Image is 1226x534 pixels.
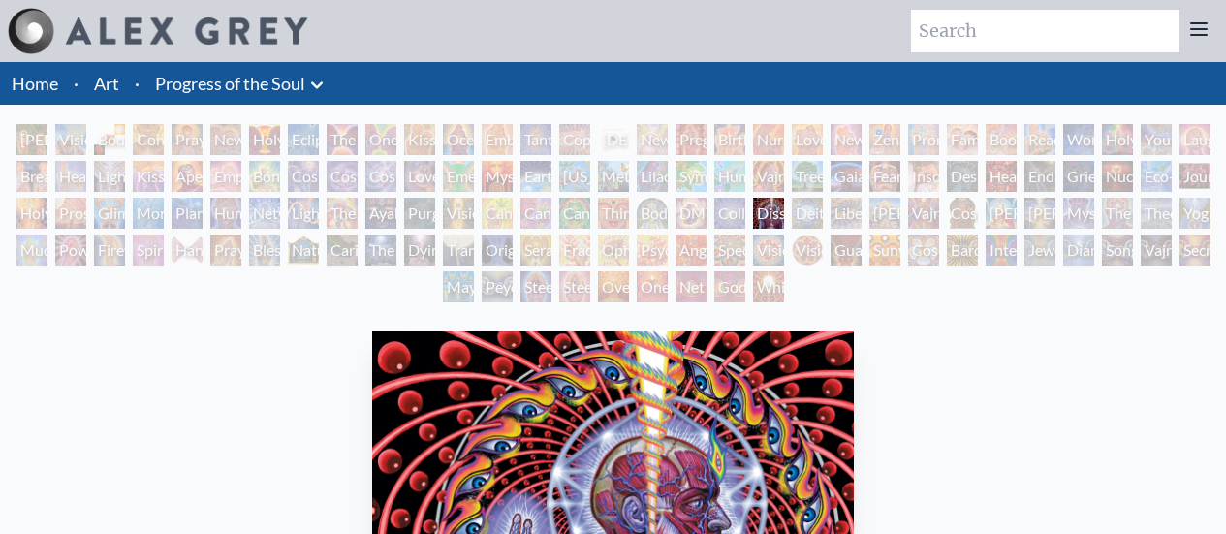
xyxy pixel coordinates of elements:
div: Third Eye Tears of Joy [598,198,629,229]
div: Embracing [482,124,513,155]
div: Visionary Origin of Language [55,124,86,155]
div: Spirit Animates the Flesh [133,235,164,266]
div: Oversoul [598,271,629,302]
div: Kiss of the [MEDICAL_DATA] [133,161,164,192]
div: Body/Mind as a Vibratory Field of Energy [637,198,668,229]
div: Ophanic Eyelash [598,235,629,266]
div: Ayahuasca Visitation [365,198,396,229]
div: Cannabacchus [559,198,590,229]
div: Laughing Man [1179,124,1210,155]
div: Human Geometry [210,198,241,229]
div: Vajra Horse [753,161,784,192]
div: Firewalking [94,235,125,266]
div: White Light [753,271,784,302]
div: Cosmic [DEMOGRAPHIC_DATA] [947,198,978,229]
div: Bond [249,161,280,192]
div: Boo-boo [986,124,1017,155]
div: Young & Old [1141,124,1172,155]
div: Kissing [404,124,435,155]
div: Tantra [520,124,551,155]
li: · [66,62,86,105]
div: Birth [714,124,745,155]
div: Godself [714,271,745,302]
div: Bardo Being [947,235,978,266]
div: Cannabis Mudra [482,198,513,229]
div: Purging [404,198,435,229]
div: Promise [908,124,939,155]
div: [PERSON_NAME] & Eve [16,124,47,155]
div: Psychomicrograph of a Fractal Paisley Cherub Feather Tip [637,235,668,266]
div: Holy Grail [249,124,280,155]
div: Deities & Demons Drinking from the Milky Pool [792,198,823,229]
div: Nuclear Crucifixion [1102,161,1133,192]
div: Zena Lotus [869,124,900,155]
div: Copulating [559,124,590,155]
div: The Shulgins and their Alchemical Angels [327,198,358,229]
div: Diamond Being [1063,235,1094,266]
div: Emerald Grail [443,161,474,192]
div: One [637,271,668,302]
div: Transfiguration [443,235,474,266]
div: New Man New Woman [210,124,241,155]
div: Healing [55,161,86,192]
div: Ocean of Love Bliss [443,124,474,155]
div: The Soul Finds It's Way [365,235,396,266]
div: Praying [172,124,203,155]
div: Song of Vajra Being [1102,235,1133,266]
div: Collective Vision [714,198,745,229]
a: Progress of the Soul [155,70,305,97]
div: Nature of Mind [288,235,319,266]
div: Love Circuit [792,124,823,155]
div: Seraphic Transport Docking on the Third Eye [520,235,551,266]
div: Journey of the Wounded Healer [1179,161,1210,192]
div: Holy Family [1102,124,1133,155]
div: Metamorphosis [598,161,629,192]
div: Body, Mind, Spirit [94,124,125,155]
div: Cosmic Lovers [365,161,396,192]
div: Theologue [1141,198,1172,229]
div: Cannabis Sutra [520,198,551,229]
div: Power to the Peaceful [55,235,86,266]
div: Reading [1024,124,1055,155]
div: Earth Energies [520,161,551,192]
div: Insomnia [908,161,939,192]
div: Fear [869,161,900,192]
div: Lightweaver [94,161,125,192]
a: Home [12,73,58,94]
div: Lilacs [637,161,668,192]
div: Monochord [133,198,164,229]
div: DMT - The Spirit Molecule [676,198,707,229]
div: Eclipse [288,124,319,155]
div: Original Face [482,235,513,266]
div: Wonder [1063,124,1094,155]
div: Symbiosis: Gall Wasp & Oak Tree [676,161,707,192]
div: Sunyata [869,235,900,266]
div: Cosmic Creativity [288,161,319,192]
div: [DEMOGRAPHIC_DATA] Embryo [598,124,629,155]
div: Love is a Cosmic Force [404,161,435,192]
div: Liberation Through Seeing [831,198,862,229]
div: Lightworker [288,198,319,229]
div: Vajra Guru [908,198,939,229]
li: · [127,62,147,105]
input: Search [911,10,1179,52]
div: Despair [947,161,978,192]
div: Aperture [172,161,203,192]
div: Humming Bird [714,161,745,192]
div: Praying Hands [210,235,241,266]
div: Cosmic Artist [327,161,358,192]
div: Hands that See [172,235,203,266]
div: Mysteriosa 2 [482,161,513,192]
div: Empowerment [210,161,241,192]
div: Tree & Person [792,161,823,192]
div: Vision Crystal [753,235,784,266]
div: Angel Skin [676,235,707,266]
a: Art [94,70,119,97]
div: [PERSON_NAME] [869,198,900,229]
div: Contemplation [133,124,164,155]
div: Headache [986,161,1017,192]
div: Mayan Being [443,271,474,302]
div: Caring [327,235,358,266]
div: Vajra Being [1141,235,1172,266]
div: Jewel Being [1024,235,1055,266]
